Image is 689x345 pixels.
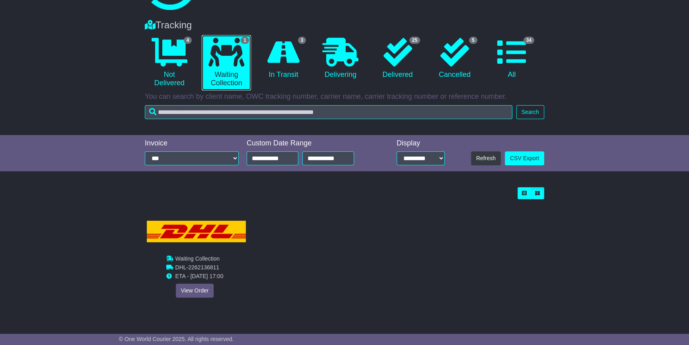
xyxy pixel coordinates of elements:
[469,37,477,44] span: 5
[316,35,365,82] a: Delivering
[247,139,374,148] div: Custom Date Range
[397,139,445,148] div: Display
[430,35,479,82] a: 5 Cancelled
[175,264,224,273] td: -
[119,336,234,342] span: © One World Courier 2025. All rights reserved.
[524,37,534,44] span: 34
[202,35,251,90] a: 1 Waiting Collection
[505,151,544,165] a: CSV Export
[373,35,422,82] a: 25 Delivered
[145,92,544,101] p: You can search by client name, OWC tracking number, carrier name, carrier tracking number or refe...
[184,37,192,44] span: 4
[409,37,420,44] span: 25
[145,35,194,90] a: 4 Not Delivered
[188,264,219,271] span: 2262136811
[141,20,548,31] div: Tracking
[516,105,544,119] button: Search
[175,264,187,271] span: DHL
[259,35,308,82] a: 3 In Transit
[298,37,306,44] span: 3
[175,273,224,279] span: ETA - [DATE] 17:00
[145,139,239,148] div: Invoice
[176,284,214,298] a: View Order
[471,151,501,165] button: Refresh
[147,221,246,243] img: DHL.png
[487,35,536,82] a: 34 All
[175,255,220,262] span: Waiting Collection
[241,37,249,44] span: 1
